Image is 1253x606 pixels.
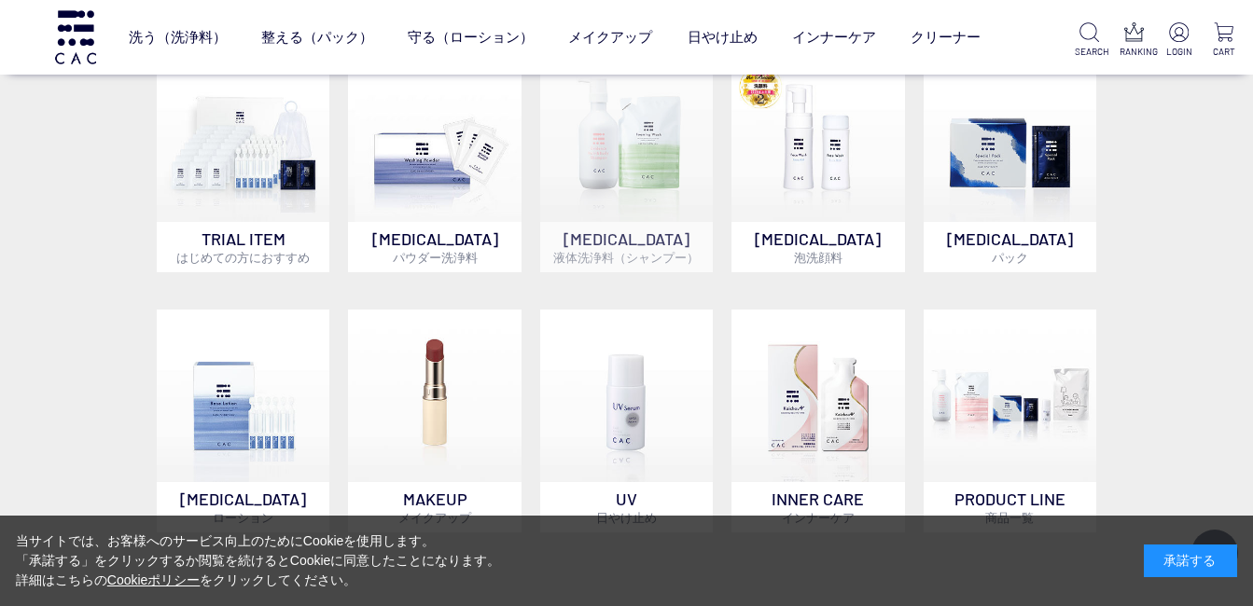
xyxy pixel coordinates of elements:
[157,222,329,272] p: TRIAL ITEM
[1164,22,1193,59] a: LOGIN
[731,310,904,482] img: インナーケア
[157,482,329,532] p: [MEDICAL_DATA]
[408,12,534,62] a: 守る（ローション）
[731,48,904,271] a: 泡洗顔料 [MEDICAL_DATA]泡洗顔料
[213,510,273,525] span: ローション
[731,310,904,532] a: インナーケア INNER CAREインナーケア
[157,310,329,532] a: [MEDICAL_DATA]ローション
[924,310,1096,532] a: PRODUCT LINE商品一覧
[348,310,521,532] a: MAKEUPメイクアップ
[261,12,373,62] a: 整える（パック）
[398,510,471,525] span: メイクアップ
[1075,45,1104,59] p: SEARCH
[688,12,758,62] a: 日やけ止め
[107,572,201,587] a: Cookieポリシー
[731,48,904,221] img: 泡洗顔料
[1164,45,1193,59] p: LOGIN
[348,482,521,532] p: MAKEUP
[782,510,855,525] span: インナーケア
[540,310,713,532] a: UV日やけ止め
[157,48,329,221] img: トライアルセット
[1075,22,1104,59] a: SEARCH
[911,12,981,62] a: クリーナー
[348,48,521,271] a: [MEDICAL_DATA]パウダー洗浄料
[924,222,1096,272] p: [MEDICAL_DATA]
[540,482,713,532] p: UV
[52,10,99,63] img: logo
[348,222,521,272] p: [MEDICAL_DATA]
[1144,544,1237,577] div: 承諾する
[731,482,904,532] p: INNER CARE
[731,222,904,272] p: [MEDICAL_DATA]
[924,482,1096,532] p: PRODUCT LINE
[924,48,1096,271] a: [MEDICAL_DATA]パック
[992,250,1028,265] span: パック
[129,12,227,62] a: 洗う（洗浄料）
[553,250,699,265] span: 液体洗浄料（シャンプー）
[985,510,1034,525] span: 商品一覧
[1209,45,1238,59] p: CART
[596,510,657,525] span: 日やけ止め
[157,48,329,271] a: トライアルセット TRIAL ITEMはじめての方におすすめ
[16,531,501,590] div: 当サイトでは、お客様へのサービス向上のためにCookieを使用します。 「承諾する」をクリックするか閲覧を続けるとCookieに同意したことになります。 詳細はこちらの をクリックしてください。
[540,48,713,271] a: [MEDICAL_DATA]液体洗浄料（シャンプー）
[176,250,310,265] span: はじめての方におすすめ
[568,12,652,62] a: メイクアップ
[792,12,876,62] a: インナーケア
[540,222,713,272] p: [MEDICAL_DATA]
[794,250,842,265] span: 泡洗顔料
[1209,22,1238,59] a: CART
[1120,45,1149,59] p: RANKING
[1120,22,1149,59] a: RANKING
[393,250,478,265] span: パウダー洗浄料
